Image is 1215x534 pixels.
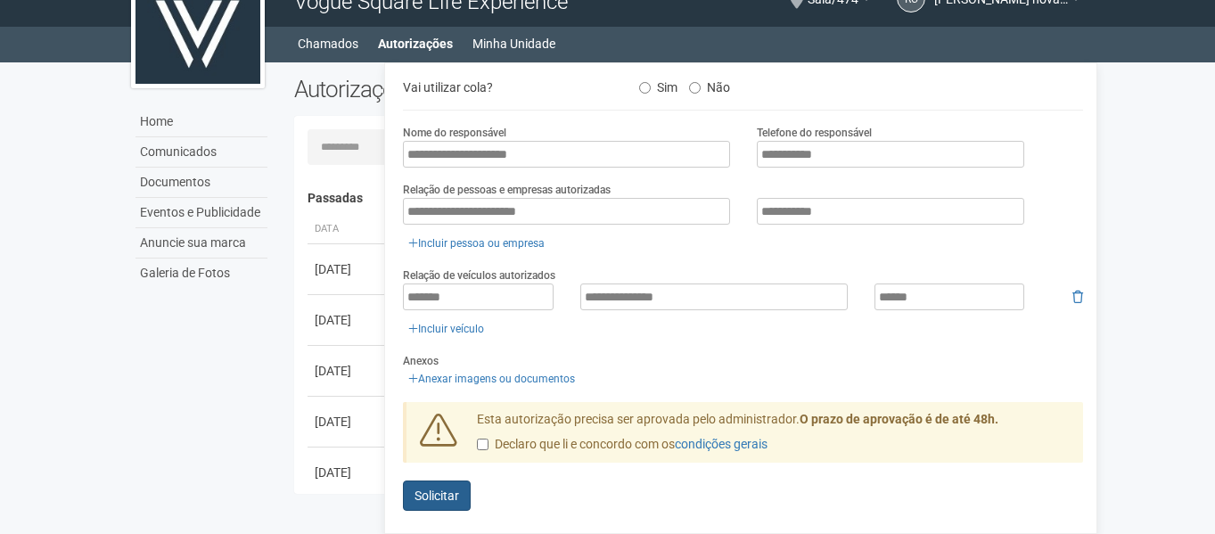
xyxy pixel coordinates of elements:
i: Remover [1072,291,1083,303]
label: Anexos [403,353,439,369]
span: Solicitar [415,489,459,503]
h4: Passadas [308,192,1071,205]
a: Anexar imagens ou documentos [403,369,580,389]
a: Minha Unidade [472,31,555,56]
a: Comunicados [135,137,267,168]
a: Incluir veículo [403,319,489,339]
div: Vai utilizar cola? [390,74,625,101]
label: Sim [639,74,677,95]
a: Anuncie sua marca [135,228,267,259]
a: condições gerais [675,437,768,451]
strong: O prazo de aprovação é de até 48h. [800,412,998,426]
label: Não [689,74,730,95]
label: Declaro que li e concordo com os [477,436,768,454]
div: [DATE] [315,311,381,329]
label: Telefone do responsável [757,125,872,141]
a: Eventos e Publicidade [135,198,267,228]
h2: Autorizações [294,76,676,103]
a: Chamados [298,31,358,56]
input: Sim [639,82,651,94]
a: Autorizações [378,31,453,56]
div: [DATE] [315,362,381,380]
a: Documentos [135,168,267,198]
div: [DATE] [315,260,381,278]
label: Relação de pessoas e empresas autorizadas [403,182,611,198]
label: Nome do responsável [403,125,506,141]
a: Galeria de Fotos [135,259,267,288]
a: Home [135,107,267,137]
label: Relação de veículos autorizados [403,267,555,283]
a: Incluir pessoa ou empresa [403,234,550,253]
div: [DATE] [315,464,381,481]
button: Solicitar [403,481,471,511]
div: [DATE] [315,413,381,431]
div: Esta autorização precisa ser aprovada pelo administrador. [464,411,1084,463]
input: Não [689,82,701,94]
th: Data [308,215,388,244]
input: Declaro que li e concordo com oscondições gerais [477,439,488,450]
